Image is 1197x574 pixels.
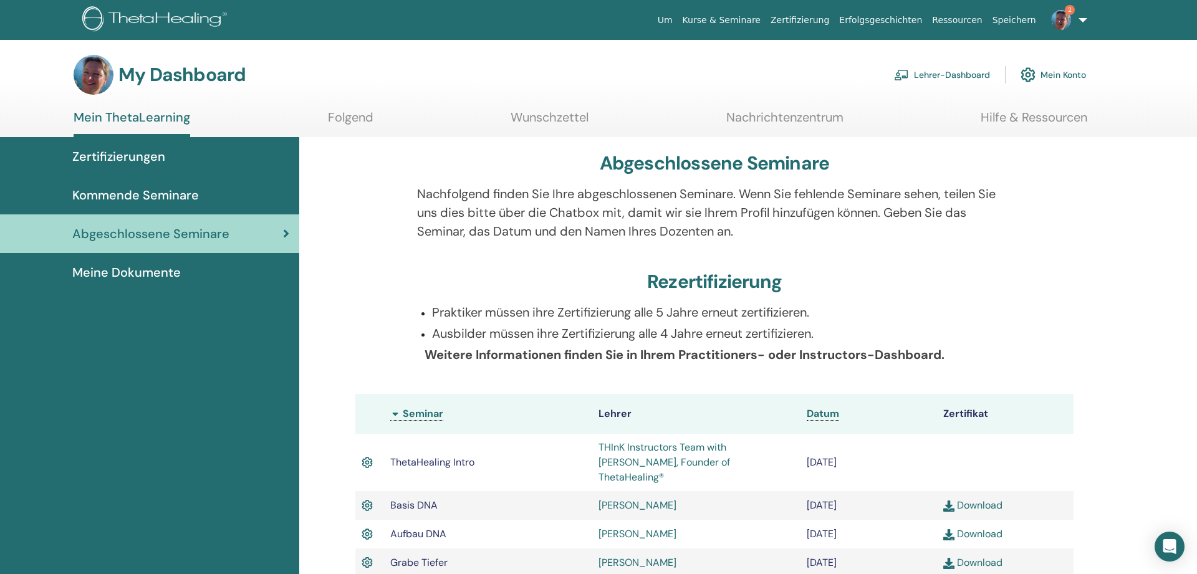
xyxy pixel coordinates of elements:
[653,9,678,32] a: Um
[678,9,766,32] a: Kurse & Seminare
[390,527,446,540] span: Aufbau DNA
[82,6,231,34] img: logo.png
[807,407,839,421] a: Datum
[362,454,373,471] img: Active Certificate
[894,69,909,80] img: chalkboard-teacher.svg
[598,441,730,484] a: THInK Instructors Team with [PERSON_NAME], Founder of ThetaHealing®
[834,9,927,32] a: Erfolgsgeschichten
[766,9,834,32] a: Zertifizierung
[72,224,229,243] span: Abgeschlossene Seminare
[1065,5,1075,15] span: 2
[726,110,844,134] a: Nachrichtenzentrum
[390,556,448,569] span: Grabe Tiefer
[943,527,1002,540] a: Download
[72,147,165,166] span: Zertifizierungen
[800,520,937,548] td: [DATE]
[800,434,937,491] td: [DATE]
[362,497,373,514] img: Active Certificate
[74,110,190,137] a: Mein ThetaLearning
[943,500,954,512] img: download.svg
[1155,532,1185,562] div: Open Intercom Messenger
[511,110,589,134] a: Wunschzettel
[943,529,954,540] img: download.svg
[417,184,1012,241] p: Nachfolgend finden Sie Ihre abgeschlossenen Seminare. Wenn Sie fehlende Seminare sehen, teilen Si...
[598,527,676,540] a: [PERSON_NAME]
[432,324,1012,343] p: Ausbilder müssen ihre Zertifizierung alle 4 Jahre erneut zertifizieren.
[943,558,954,569] img: download.svg
[118,64,246,86] h3: My Dashboard
[72,263,181,282] span: Meine Dokumente
[592,394,800,434] th: Lehrer
[328,110,373,134] a: Folgend
[600,152,830,175] h3: Abgeschlossene Seminare
[894,61,990,88] a: Lehrer-Dashboard
[800,491,937,520] td: [DATE]
[1021,64,1036,85] img: cog.svg
[1051,10,1071,30] img: default.jpg
[647,270,782,293] h3: Rezertifizierung
[937,394,1074,434] th: Zertifikat
[362,526,373,542] img: Active Certificate
[943,499,1002,512] a: Download
[425,347,945,363] b: Weitere Informationen finden Sie in Ihrem Practitioners- oder Instructors-Dashboard.
[981,110,1087,134] a: Hilfe & Ressourcen
[598,556,676,569] a: [PERSON_NAME]
[598,499,676,512] a: [PERSON_NAME]
[74,55,113,95] img: default.jpg
[390,456,474,469] span: ThetaHealing Intro
[72,186,199,204] span: Kommende Seminare
[927,9,987,32] a: Ressourcen
[362,555,373,571] img: Active Certificate
[1021,61,1086,88] a: Mein Konto
[943,556,1002,569] a: Download
[432,303,1012,322] p: Praktiker müssen ihre Zertifizierung alle 5 Jahre erneut zertifizieren.
[988,9,1041,32] a: Speichern
[807,407,839,420] span: Datum
[390,499,438,512] span: Basis DNA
